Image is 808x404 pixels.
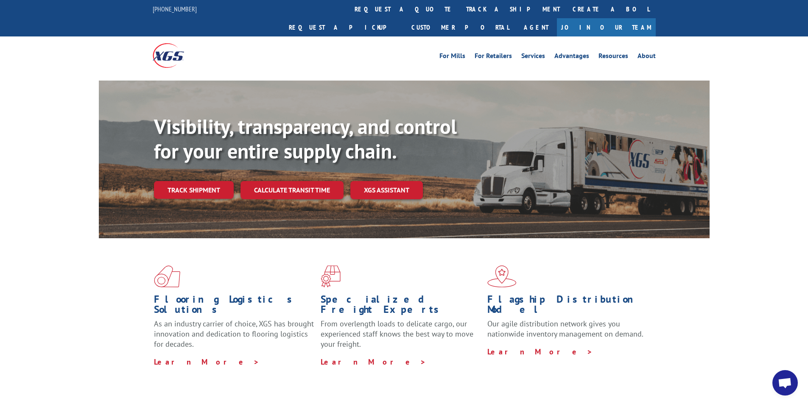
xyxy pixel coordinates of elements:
[521,53,545,62] a: Services
[554,53,589,62] a: Advantages
[321,265,341,287] img: xgs-icon-focused-on-flooring-red
[487,265,517,287] img: xgs-icon-flagship-distribution-model-red
[154,181,234,199] a: Track shipment
[240,181,344,199] a: Calculate transit time
[487,294,648,319] h1: Flagship Distribution Model
[154,319,314,349] span: As an industry carrier of choice, XGS has brought innovation and dedication to flooring logistics...
[154,265,180,287] img: xgs-icon-total-supply-chain-intelligence-red
[487,319,643,339] span: Our agile distribution network gives you nationwide inventory management on demand.
[515,18,557,36] a: Agent
[153,5,197,13] a: [PHONE_NUMBER]
[321,294,481,319] h1: Specialized Freight Experts
[154,357,260,367] a: Learn More >
[321,357,426,367] a: Learn More >
[439,53,465,62] a: For Mills
[282,18,405,36] a: Request a pickup
[154,113,457,164] b: Visibility, transparency, and control for your entire supply chain.
[637,53,656,62] a: About
[598,53,628,62] a: Resources
[154,294,314,319] h1: Flooring Logistics Solutions
[487,347,593,357] a: Learn More >
[350,181,423,199] a: XGS ASSISTANT
[557,18,656,36] a: Join Our Team
[475,53,512,62] a: For Retailers
[405,18,515,36] a: Customer Portal
[772,370,798,396] div: Open chat
[321,319,481,357] p: From overlength loads to delicate cargo, our experienced staff knows the best way to move your fr...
